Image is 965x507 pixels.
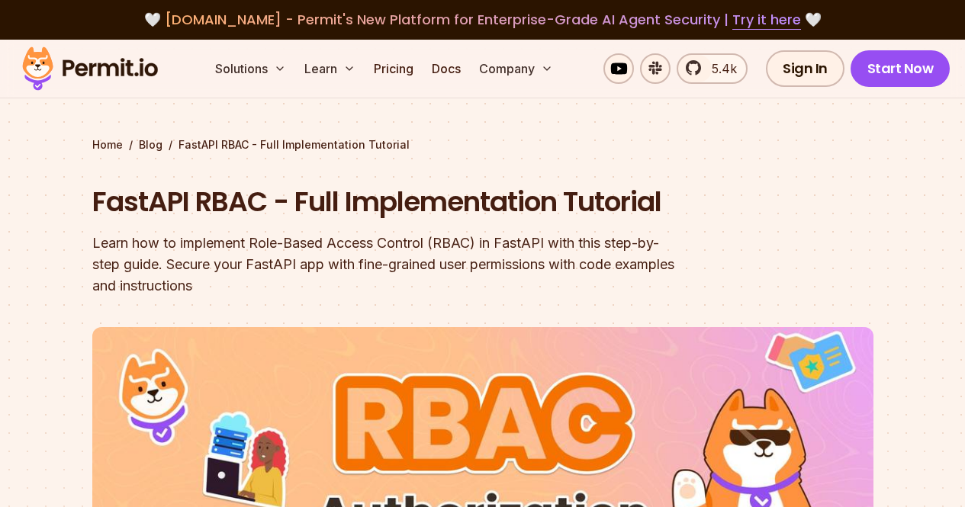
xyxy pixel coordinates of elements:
[851,50,951,87] a: Start Now
[732,10,801,30] a: Try it here
[298,53,362,84] button: Learn
[139,137,162,152] a: Blog
[766,50,844,87] a: Sign In
[703,59,737,78] span: 5.4k
[15,43,165,95] img: Permit logo
[677,53,748,84] a: 5.4k
[473,53,559,84] button: Company
[92,137,873,152] div: / /
[92,183,678,221] h1: FastAPI RBAC - Full Implementation Tutorial
[209,53,292,84] button: Solutions
[368,53,420,84] a: Pricing
[92,137,123,152] a: Home
[165,10,801,29] span: [DOMAIN_NAME] - Permit's New Platform for Enterprise-Grade AI Agent Security |
[92,233,678,297] div: Learn how to implement Role-Based Access Control (RBAC) in FastAPI with this step-by-step guide. ...
[37,9,928,30] div: 🤍 🤍
[426,53,467,84] a: Docs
